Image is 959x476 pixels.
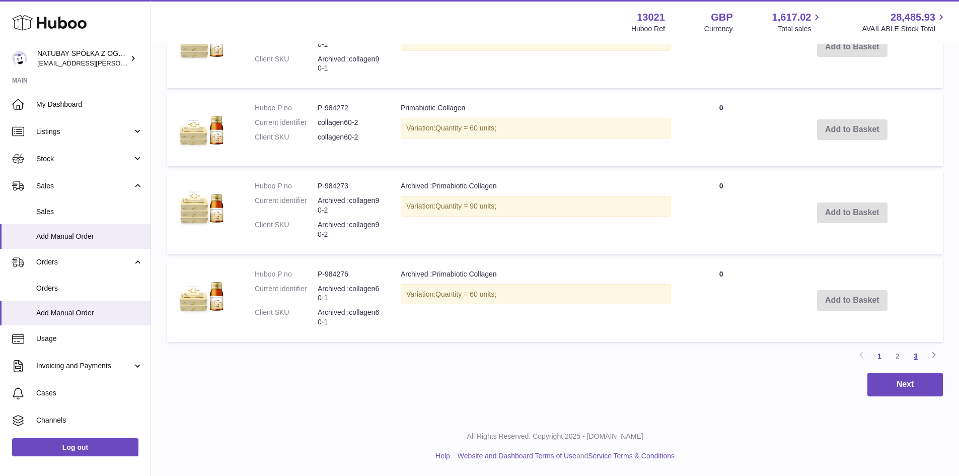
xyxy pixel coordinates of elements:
[401,118,671,139] div: Variation:
[889,347,907,365] a: 2
[36,334,143,344] span: Usage
[36,257,132,267] span: Orders
[177,181,228,232] img: Archived :Primabiotic Collagen
[711,11,732,24] strong: GBP
[318,181,381,191] dd: P-984273
[318,308,381,327] dd: Archived :collagen60-1
[12,438,138,456] a: Log out
[862,24,947,34] span: AVAILABLE Stock Total
[255,220,318,239] dt: Client SKU
[36,181,132,191] span: Sales
[907,347,925,365] a: 3
[37,49,128,68] div: NATUBAY SPÓŁKA Z OGRANICZONĄ ODPOWIEDZIALNOŚCIĄ
[318,220,381,239] dd: Archived :collagen90-2
[177,103,228,154] img: Primabiotic Collagen
[255,308,318,327] dt: Client SKU
[318,269,381,279] dd: P-984276
[36,154,132,164] span: Stock
[12,51,27,66] img: kacper.antkowski@natubay.pl
[631,24,665,34] div: Huboo Ref
[36,284,143,293] span: Orders
[36,127,132,137] span: Listings
[391,259,681,342] td: Archived :Primabiotic Collagen
[778,24,823,34] span: Total sales
[681,93,762,166] td: 0
[36,416,143,425] span: Channels
[36,232,143,241] span: Add Manual Order
[772,11,812,24] span: 1,617.02
[435,290,496,298] span: Quantity = 60 units;
[318,118,381,127] dd: collagen60-2
[391,93,681,166] td: Primabiotic Collagen
[255,118,318,127] dt: Current identifier
[318,284,381,303] dd: Archived :collagen60-1
[177,269,228,320] img: Archived :Primabiotic Collagen
[159,432,951,441] p: All Rights Reserved. Copyright 2025 - [DOMAIN_NAME]
[36,100,143,109] span: My Dashboard
[37,59,202,67] span: [EMAIL_ADDRESS][PERSON_NAME][DOMAIN_NAME]
[36,308,143,318] span: Add Manual Order
[255,132,318,142] dt: Client SKU
[255,196,318,215] dt: Current identifier
[772,11,823,34] a: 1,617.02 Total sales
[588,452,675,460] a: Service Terms & Conditions
[318,132,381,142] dd: collagen60-2
[435,124,496,132] span: Quantity = 60 units;
[435,202,496,210] span: Quantity = 90 units;
[870,347,889,365] a: 1
[318,103,381,113] dd: P-984272
[891,11,935,24] span: 28,485.93
[255,181,318,191] dt: Huboo P no
[391,6,681,88] td: Archived :Primabiotic Collagen
[36,361,132,371] span: Invoicing and Payments
[255,284,318,303] dt: Current identifier
[36,207,143,217] span: Sales
[867,373,943,396] button: Next
[637,11,665,24] strong: 13021
[681,259,762,342] td: 0
[255,103,318,113] dt: Huboo P no
[318,54,381,74] dd: Archived :collagen90-1
[862,11,947,34] a: 28,485.93 AVAILABLE Stock Total
[401,284,671,305] div: Variation:
[681,6,762,88] td: 0
[435,452,450,460] a: Help
[255,269,318,279] dt: Huboo P no
[255,54,318,74] dt: Client SKU
[391,171,681,254] td: Archived :Primabiotic Collagen
[681,171,762,254] td: 0
[458,452,576,460] a: Website and Dashboard Terms of Use
[318,196,381,215] dd: Archived :collagen90-2
[454,451,675,461] li: and
[401,196,671,217] div: Variation:
[704,24,733,34] div: Currency
[36,388,143,398] span: Cases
